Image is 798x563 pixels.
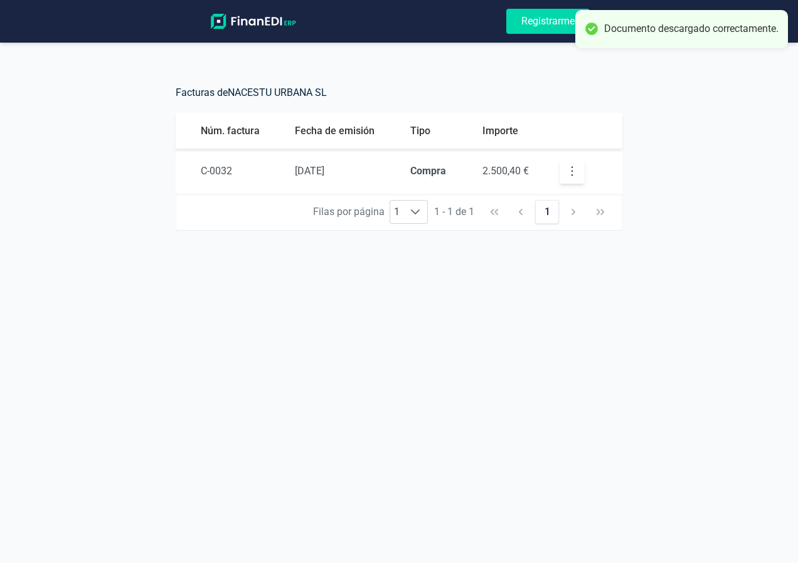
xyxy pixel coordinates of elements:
[604,23,779,36] div: Documento descargado correctamente.
[429,200,479,224] span: 1 - 1 de 1
[482,125,518,137] span: Importe
[506,9,590,34] button: Registrarme
[201,125,260,137] span: Núm. factura
[390,201,403,223] span: 1
[482,165,529,177] span: 2.500,40 €
[176,83,622,113] h5: Facturas de NACESTU URBANA SL
[208,14,299,29] img: logo
[410,165,446,177] strong: Compra
[535,200,559,224] button: 1
[295,125,375,137] span: Fecha de emisión
[410,125,430,137] span: Tipo
[313,204,385,219] span: Filas por página
[295,165,324,177] span: [DATE]
[201,165,232,177] span: C-0032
